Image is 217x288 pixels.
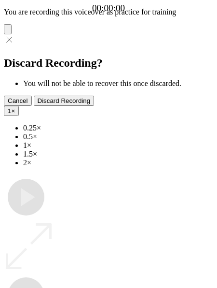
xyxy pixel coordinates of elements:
li: You will not be able to recover this once discarded. [23,79,213,88]
button: Discard Recording [34,96,95,106]
a: 00:00:00 [92,3,125,14]
li: 1× [23,141,213,150]
li: 0.25× [23,124,213,132]
li: 1.5× [23,150,213,158]
button: 1× [4,106,19,116]
p: You are recording this voiceover as practice for training [4,8,213,16]
span: 1 [8,107,11,115]
li: 0.5× [23,132,213,141]
h2: Discard Recording? [4,57,213,70]
li: 2× [23,158,213,167]
button: Cancel [4,96,32,106]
